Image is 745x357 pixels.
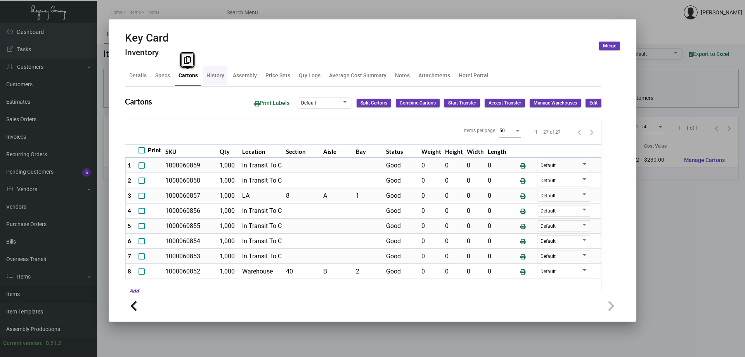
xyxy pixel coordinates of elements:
[329,71,386,80] div: Average Cost Summary
[360,100,387,106] span: Split Cartons
[128,237,131,244] span: 6
[128,177,131,184] span: 2
[541,163,556,168] span: Default
[448,100,476,106] span: Start Transfer
[178,71,198,80] div: Cartons
[573,126,586,138] button: Previous page
[464,127,496,134] div: Items per page:
[603,43,616,49] span: Merge
[128,268,131,275] span: 8
[541,178,556,183] span: Default
[443,144,465,158] th: Height
[265,71,290,80] div: Price Sets
[486,144,508,158] th: Length
[240,144,284,158] th: Location
[218,144,240,158] th: Qty
[301,100,316,106] span: Default
[46,339,61,347] div: 0.51.2
[419,144,443,158] th: Weight
[384,144,419,158] th: Status
[155,71,170,80] div: Specs
[125,97,152,106] h2: Cartons
[586,99,601,107] button: Edit
[465,144,486,158] th: Width
[418,71,450,80] div: Attachments
[396,99,440,107] button: Combine Cartons
[599,42,620,50] button: Merge
[400,100,436,106] span: Combine Cartons
[499,127,521,134] mat-select: Items per page:
[184,56,191,64] i: Copy
[541,254,556,259] span: Default
[254,100,289,106] span: Print Labels
[541,208,556,214] span: Default
[125,31,169,45] h2: Key Card
[125,48,169,57] h4: Inventory
[125,287,139,295] mat-hint: Add
[541,269,556,274] span: Default
[128,192,131,199] span: 3
[485,99,525,107] button: Accept Transfer
[459,71,489,80] div: Hotel Portal
[541,223,556,229] span: Default
[395,71,410,80] div: Notes
[299,71,321,80] div: Qty Logs
[444,99,480,107] button: Start Transfer
[163,144,218,158] th: SKU
[3,339,43,347] div: Current version:
[541,193,556,199] span: Default
[148,146,161,155] span: Print
[128,253,131,259] span: 7
[128,222,131,229] span: 5
[534,100,577,106] span: Manage Warehouses
[354,144,385,158] th: Bay
[284,144,321,158] th: Section
[586,126,598,138] button: Next page
[128,162,131,169] span: 1
[321,144,354,158] th: Aisle
[357,99,391,107] button: Split Cartons
[489,100,521,106] span: Accept Transfer
[129,71,147,80] div: Details
[499,128,505,133] span: 50
[128,207,131,214] span: 4
[233,71,257,80] div: Assembly
[535,129,561,136] div: 1 – 27 of 27
[206,71,224,80] div: History
[541,239,556,244] span: Default
[589,100,598,106] span: Edit
[530,99,581,107] button: Manage Warehouses
[248,96,296,110] button: Print Labels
